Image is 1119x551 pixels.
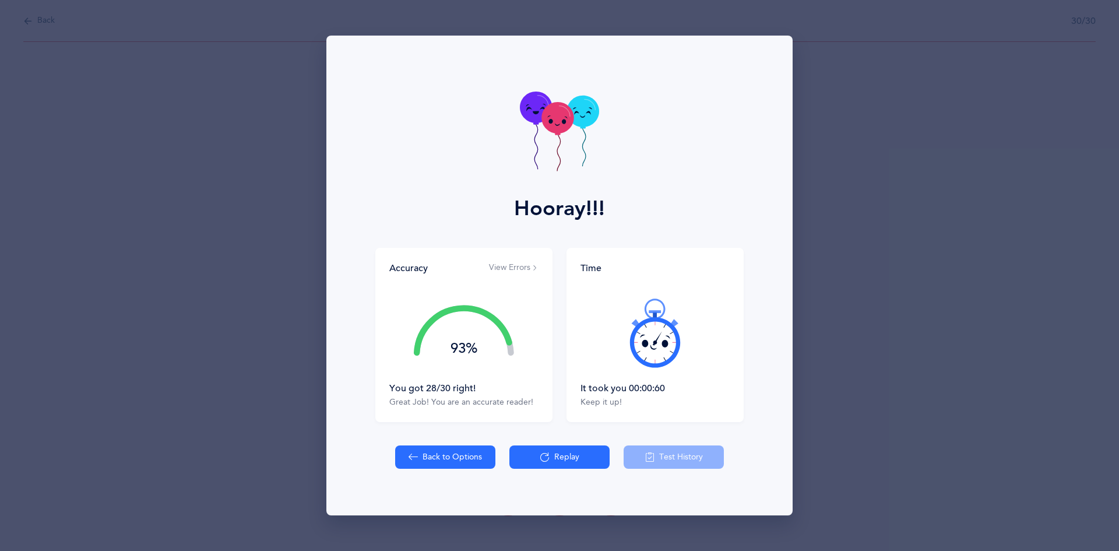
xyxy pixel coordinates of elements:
[389,397,539,409] div: Great Job! You are an accurate reader!
[395,445,495,469] button: Back to Options
[509,445,610,469] button: Replay
[489,262,539,274] button: View Errors
[580,262,730,275] div: Time
[580,382,730,395] div: It took you 00:00:60
[414,342,514,356] div: 93%
[389,262,428,275] div: Accuracy
[514,193,605,224] div: Hooray!!!
[580,397,730,409] div: Keep it up!
[389,382,539,395] div: You got 28/30 right!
